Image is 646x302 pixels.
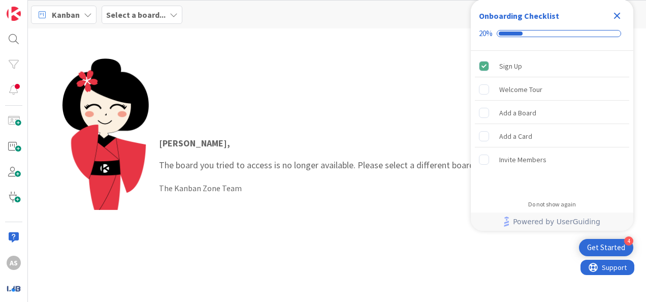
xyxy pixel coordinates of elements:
[159,136,602,172] p: The board you tried to access is no longer available. Please select a different board from the dr...
[609,8,625,24] div: Close Checklist
[159,137,230,149] strong: [PERSON_NAME] ,
[52,9,80,21] span: Kanban
[471,213,633,231] div: Footer
[499,154,546,166] div: Invite Members
[479,10,559,22] div: Onboarding Checklist
[499,130,532,142] div: Add a Card
[479,29,625,38] div: Checklist progress: 20%
[513,216,600,228] span: Powered by UserGuiding
[7,281,21,295] img: avatar
[7,256,21,270] div: AS
[476,213,628,231] a: Powered by UserGuiding
[499,83,542,96] div: Welcome Tour
[475,78,629,101] div: Welcome Tour is incomplete.
[106,10,166,20] b: Select a board...
[479,29,493,38] div: 20%
[475,148,629,171] div: Invite Members is incomplete.
[587,243,625,253] div: Get Started
[528,200,576,208] div: Do not show again
[475,55,629,77] div: Sign Up is complete.
[21,2,46,14] span: Support
[471,51,633,194] div: Checklist items
[499,60,522,72] div: Sign Up
[624,236,633,246] div: 4
[475,102,629,124] div: Add a Board is incomplete.
[499,107,536,119] div: Add a Board
[579,239,633,256] div: Open Get Started checklist, remaining modules: 4
[159,182,602,194] div: The Kanban Zone Team
[7,7,21,21] img: Visit kanbanzone.com
[475,125,629,147] div: Add a Card is incomplete.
